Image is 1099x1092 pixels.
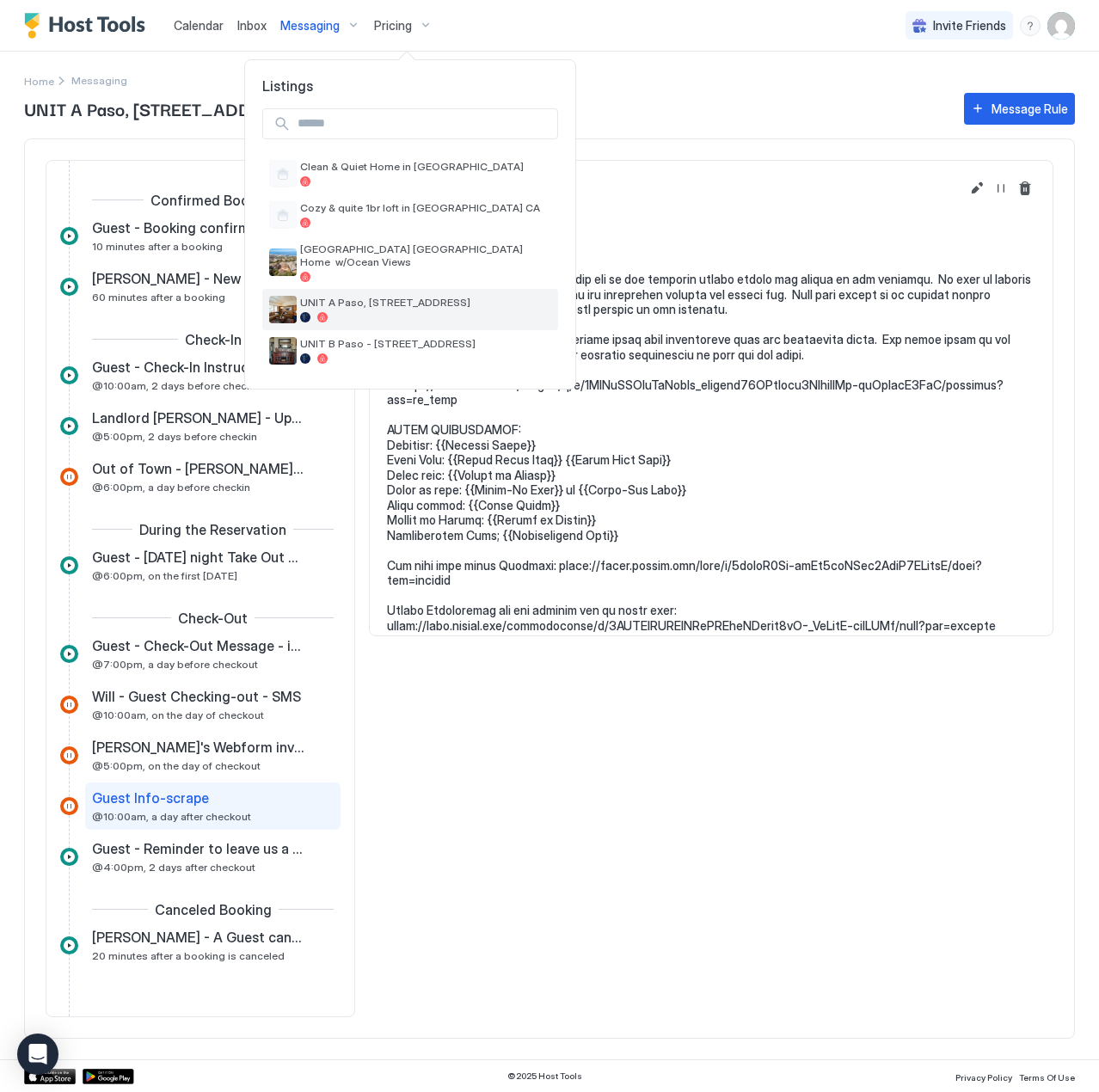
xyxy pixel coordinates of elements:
[291,109,557,138] input: Input Field
[300,337,551,350] span: UNIT B Paso - [STREET_ADDRESS]
[300,296,551,309] span: UNIT A Paso, [STREET_ADDRESS]
[269,248,297,276] div: listing image
[17,1034,58,1075] div: Open Intercom Messenger
[300,160,551,173] span: Clean & Quiet Home in [GEOGRAPHIC_DATA]
[300,201,551,214] span: Cozy & quite 1br loft in [GEOGRAPHIC_DATA] CA
[269,337,297,365] div: listing image
[300,242,551,268] span: [GEOGRAPHIC_DATA] [GEOGRAPHIC_DATA] Home w/Ocean Views
[245,77,575,95] span: Listings
[269,296,297,323] div: listing image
